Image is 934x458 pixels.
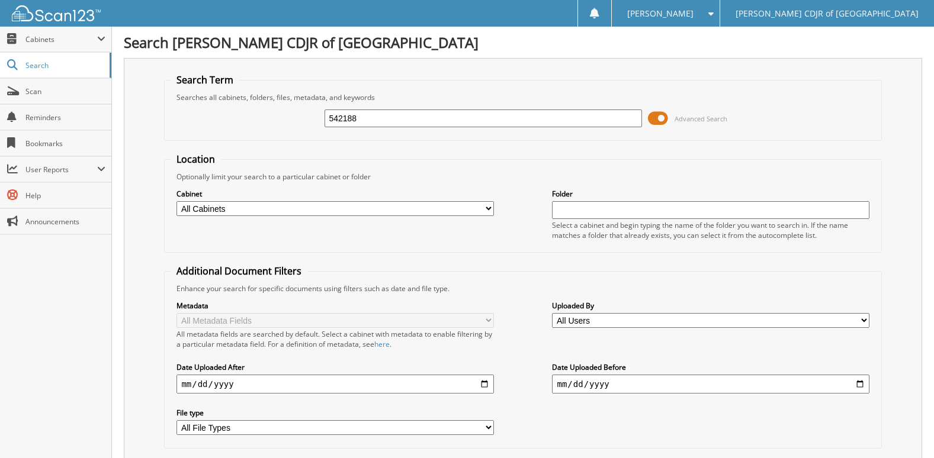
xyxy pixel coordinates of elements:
label: Date Uploaded Before [552,362,869,372]
input: start [176,375,493,394]
input: end [552,375,869,394]
img: scan123-logo-white.svg [12,5,101,21]
label: Metadata [176,301,493,311]
span: Search [25,60,104,70]
span: Reminders [25,112,105,122]
a: here [374,339,390,349]
legend: Additional Document Filters [171,265,307,278]
h1: Search [PERSON_NAME] CDJR of [GEOGRAPHIC_DATA] [124,33,922,52]
legend: Location [171,153,221,166]
label: Uploaded By [552,301,869,311]
span: Scan [25,86,105,96]
span: [PERSON_NAME] [627,10,694,17]
span: Advanced Search [675,114,727,123]
iframe: Chat Widget [875,401,934,458]
span: Help [25,191,105,201]
span: Bookmarks [25,138,105,149]
div: All metadata fields are searched by default. Select a cabinet with metadata to enable filtering b... [176,329,493,349]
div: Searches all cabinets, folders, files, metadata, and keywords [171,92,875,102]
span: [PERSON_NAME] CDJR of [GEOGRAPHIC_DATA] [736,10,919,17]
legend: Search Term [171,73,239,86]
label: Date Uploaded After [176,362,493,372]
span: User Reports [25,165,97,175]
span: Announcements [25,217,105,227]
label: Cabinet [176,189,493,199]
label: Folder [552,189,869,199]
div: Enhance your search for specific documents using filters such as date and file type. [171,283,875,293]
div: Select a cabinet and begin typing the name of the folder you want to search in. If the name match... [552,220,869,240]
span: Cabinets [25,34,97,44]
div: Optionally limit your search to a particular cabinet or folder [171,172,875,182]
label: File type [176,408,493,418]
